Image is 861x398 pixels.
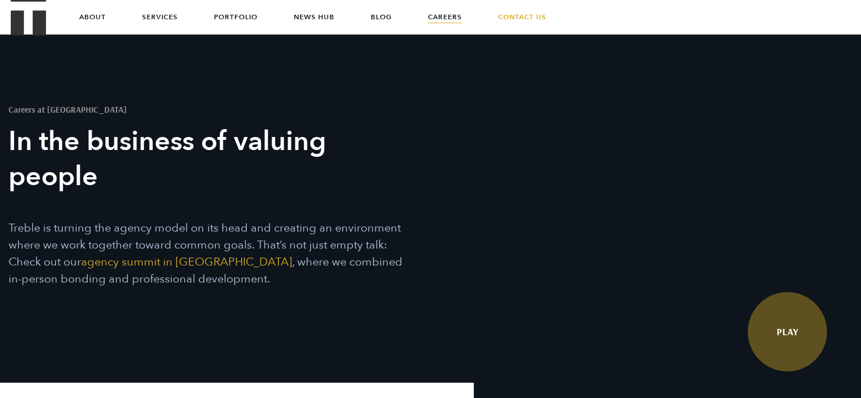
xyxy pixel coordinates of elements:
[81,254,292,269] a: agency summit in [GEOGRAPHIC_DATA]
[8,105,411,114] h1: Careers at [GEOGRAPHIC_DATA]
[8,124,411,194] h3: In the business of valuing people
[8,220,411,288] p: Treble is turning the agency model on its head and creating an environment where we work together...
[748,292,827,371] a: Watch Video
